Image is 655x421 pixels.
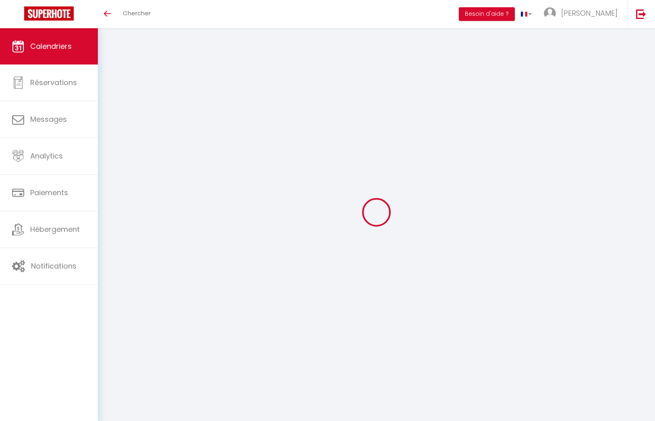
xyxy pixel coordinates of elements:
[30,224,80,234] span: Hébergement
[31,261,77,271] span: Notifications
[544,7,556,19] img: ...
[459,7,515,21] button: Besoin d'aide ?
[24,6,74,21] img: Super Booking
[123,9,151,17] span: Chercher
[30,114,67,124] span: Messages
[561,8,618,18] span: [PERSON_NAME]
[30,151,63,161] span: Analytics
[30,188,68,198] span: Paiements
[30,77,77,88] span: Réservations
[30,41,72,51] span: Calendriers
[636,9,646,19] img: logout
